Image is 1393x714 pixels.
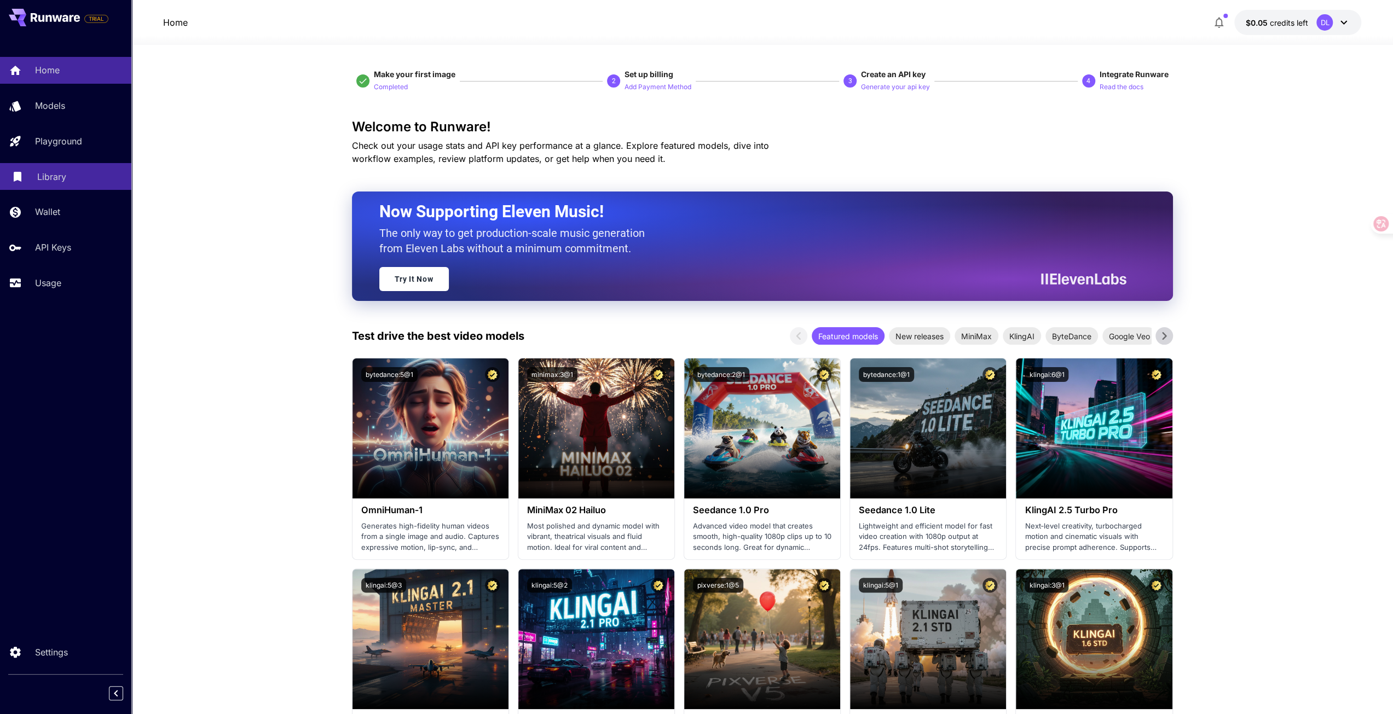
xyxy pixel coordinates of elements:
[35,241,71,254] p: API Keys
[1102,330,1157,342] span: Google Veo
[817,578,831,593] button: Certified Model – Vetted for best performance and includes a commercial license.
[1100,80,1143,93] button: Read the docs
[35,205,60,218] p: Wallet
[35,63,60,77] p: Home
[527,505,666,515] h3: MiniMax 02 Hailuo
[859,367,914,382] button: bytedance:1@1
[518,569,674,709] img: alt
[352,358,508,498] img: alt
[163,16,188,29] nav: breadcrumb
[361,505,500,515] h3: OmniHuman‑1
[35,646,68,659] p: Settings
[684,358,840,498] img: alt
[1025,521,1163,553] p: Next‑level creativity, turbocharged motion and cinematic visuals with precise prompt adherence. S...
[955,327,998,345] div: MiniMax
[37,170,66,183] p: Library
[982,367,997,382] button: Certified Model – Vetted for best performance and includes a commercial license.
[812,327,885,345] div: Featured models
[861,69,926,79] span: Create an API key
[85,15,108,23] span: TRIAL
[889,330,950,342] span: New releases
[1025,367,1068,382] button: klingai:6@1
[163,16,188,29] a: Home
[1100,82,1143,92] p: Read the docs
[117,683,131,703] div: Collapse sidebar
[352,119,1173,135] h3: Welcome to Runware!
[1149,367,1164,382] button: Certified Model – Vetted for best performance and includes a commercial license.
[374,80,408,93] button: Completed
[1016,358,1172,498] img: alt
[361,578,406,593] button: klingai:5@3
[1269,18,1308,27] span: credits left
[1003,327,1041,345] div: KlingAI
[861,82,930,92] p: Generate your api key
[612,76,616,86] p: 2
[625,69,673,79] span: Set up billing
[84,12,108,25] span: Add your payment card to enable full platform functionality.
[982,578,997,593] button: Certified Model – Vetted for best performance and includes a commercial license.
[352,328,524,344] p: Test drive the best video models
[352,569,508,709] img: alt
[625,82,691,92] p: Add Payment Method
[859,505,997,515] h3: Seedance 1.0 Lite
[889,327,950,345] div: New releases
[812,330,885,342] span: Featured models
[35,276,61,289] p: Usage
[684,569,840,709] img: alt
[817,367,831,382] button: Certified Model – Vetted for best performance and includes a commercial license.
[955,330,998,342] span: MiniMax
[693,367,749,382] button: bytedance:2@1
[35,99,65,112] p: Models
[1045,330,1098,342] span: ByteDance
[859,578,903,593] button: klingai:5@1
[109,686,123,700] button: Collapse sidebar
[374,69,455,79] span: Make your first image
[625,80,691,93] button: Add Payment Method
[379,225,653,256] p: The only way to get production-scale music generation from Eleven Labs without a minimum commitment.
[693,578,743,593] button: pixverse:1@5
[1100,69,1169,79] span: Integrate Runware
[527,521,666,553] p: Most polished and dynamic model with vibrant, theatrical visuals and fluid motion. Ideal for vira...
[527,367,577,382] button: minimax:3@1
[1149,578,1164,593] button: Certified Model – Vetted for best performance and includes a commercial license.
[379,201,1118,222] h2: Now Supporting Eleven Music!
[1016,569,1172,709] img: alt
[1102,327,1157,345] div: Google Veo
[1025,578,1068,593] button: klingai:3@1
[1003,330,1041,342] span: KlingAI
[693,521,831,553] p: Advanced video model that creates smooth, high-quality 1080p clips up to 10 seconds long. Great f...
[374,82,408,92] p: Completed
[850,358,1006,498] img: alt
[361,367,418,382] button: bytedance:5@1
[518,358,674,498] img: alt
[361,521,500,553] p: Generates high-fidelity human videos from a single image and audio. Captures expressive motion, l...
[1025,505,1163,515] h3: KlingAI 2.5 Turbo Pro
[859,521,997,553] p: Lightweight and efficient model for fast video creation with 1080p output at 24fps. Features mult...
[1245,17,1308,28] div: $0.05
[1316,14,1333,31] div: DL
[848,76,852,86] p: 3
[1234,10,1361,35] button: $0.05DL
[485,367,500,382] button: Certified Model – Vetted for best performance and includes a commercial license.
[1045,327,1098,345] div: ByteDance
[352,140,769,164] span: Check out your usage stats and API key performance at a glance. Explore featured models, dive int...
[1245,18,1269,27] span: $0.05
[379,267,449,291] a: Try It Now
[527,578,572,593] button: klingai:5@2
[861,80,930,93] button: Generate your api key
[651,578,666,593] button: Certified Model – Vetted for best performance and includes a commercial license.
[1086,76,1090,86] p: 4
[35,135,82,148] p: Playground
[850,569,1006,709] img: alt
[485,578,500,593] button: Certified Model – Vetted for best performance and includes a commercial license.
[693,505,831,515] h3: Seedance 1.0 Pro
[651,367,666,382] button: Certified Model – Vetted for best performance and includes a commercial license.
